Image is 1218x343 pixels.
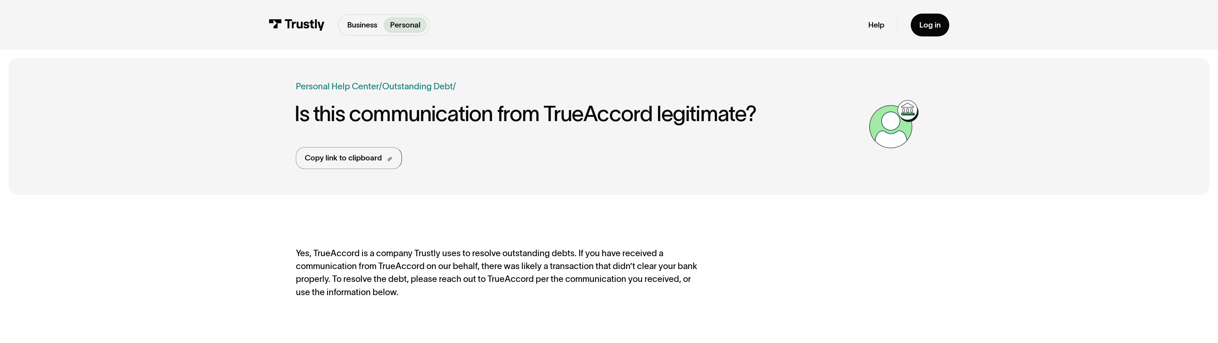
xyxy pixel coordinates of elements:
[390,19,420,31] p: Personal
[382,81,453,91] a: Outstanding Debt
[296,247,699,299] div: Yes, TrueAccord is a company Trustly uses to resolve outstanding debts. If you have received a co...
[347,19,377,31] p: Business
[305,152,382,164] div: Copy link to clipboard
[294,102,865,126] h1: Is this communication from TrueAccord legitimate?
[379,80,382,93] div: /
[269,19,325,31] img: Trustly Logo
[868,20,884,30] a: Help
[296,147,402,169] a: Copy link to clipboard
[384,17,427,33] a: Personal
[453,80,456,93] div: /
[919,20,941,30] div: Log in
[296,80,379,93] a: Personal Help Center
[911,14,949,36] a: Log in
[341,17,384,33] a: Business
